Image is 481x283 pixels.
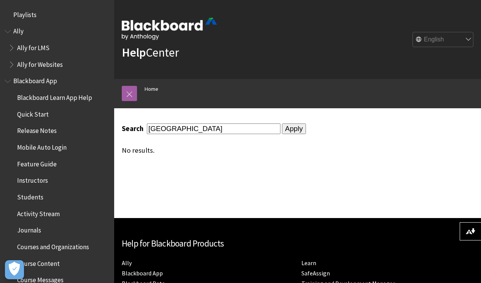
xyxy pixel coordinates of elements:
[17,141,67,151] span: Mobile Auto Login
[5,8,110,21] nav: Book outline for Playlists
[17,41,49,52] span: Ally for LMS
[17,240,89,251] span: Courses and Organizations
[122,45,179,60] a: HelpCenter
[122,269,163,277] a: Blackboard App
[5,260,24,279] button: Open Preferences
[13,8,37,19] span: Playlists
[122,146,361,155] div: No results.
[17,224,41,234] span: Journals
[17,257,60,267] span: Course Content
[301,269,330,277] a: SafeAssign
[17,108,49,118] span: Quick Start
[17,125,57,135] span: Release Notes
[17,58,63,68] span: Ally for Websites
[413,32,474,47] select: Site Language Selector
[13,75,57,85] span: Blackboard App
[122,259,132,267] a: Ally
[17,191,43,201] span: Students
[122,18,217,40] img: Blackboard by Anthology
[282,123,306,134] input: Apply
[5,25,110,71] nav: Book outline for Anthology Ally Help
[122,45,146,60] strong: Help
[17,174,48,185] span: Instructors
[17,207,60,218] span: Activity Stream
[301,259,316,267] a: Learn
[17,158,57,168] span: Feature Guide
[17,91,92,101] span: Blackboard Learn App Help
[145,84,158,94] a: Home
[13,25,24,35] span: Ally
[122,237,473,250] h2: Help for Blackboard Products
[122,124,145,133] label: Search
